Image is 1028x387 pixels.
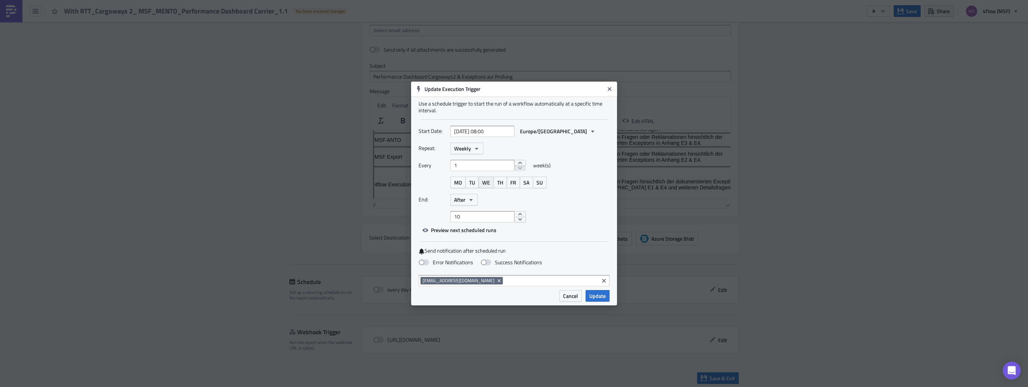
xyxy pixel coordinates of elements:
span: After [454,196,465,204]
button: FR [507,177,520,188]
button: SA [520,177,533,188]
span: TH [497,179,503,186]
div: Use a schedule trigger to start the run of a workflow automatically at a specific time interval. [419,100,609,114]
span: Update [589,292,606,300]
button: Cancel [559,290,582,302]
td: 4flow Execution Manager [4,37,103,72]
label: Send notification after scheduled run [419,247,609,255]
span: SA [523,179,529,186]
label: End: [419,194,447,205]
div: Open Intercom Messenger [1003,362,1021,380]
button: decrement [514,165,526,171]
button: TH [493,177,507,188]
h6: Update Execution Trigger [425,86,604,92]
span: TU [469,179,475,186]
span: Cancel [563,292,578,300]
p: [EMAIL_ADDRESS][DOMAIN_NAME] [104,43,220,49]
label: Start Date: [419,125,447,137]
td: Im Falle von Fragen oder Reklamationen hinsichtlich der dokumentierten Exceptions in Anhang E2 & E4. [221,17,386,36]
button: Preview next scheduled runs [419,224,500,236]
td: Im Falle von Fragen oder Reklamationen hinsichtlich der dokumentierten Exceptions in Anhang E3 & E4. [221,3,386,16]
span: MO [454,179,462,186]
button: Remove Tag [496,277,503,284]
button: Update [586,290,609,302]
span: week(s) [533,160,551,171]
td: MSF Export [4,17,103,36]
span: Weekly [454,144,471,152]
label: Success Notifications [481,259,542,266]
label: Repeat: [419,143,447,154]
button: MO [450,177,466,188]
span: SU [536,179,543,186]
button: Clear selected items [599,276,608,285]
button: increment [514,160,526,166]
td: MSF ANTO [4,3,103,16]
button: Close [604,83,615,95]
button: increment [514,211,526,217]
label: Every [419,160,447,171]
span: [EMAIL_ADDRESS][DOMAIN_NAME] [423,278,495,284]
button: SU [533,177,547,188]
span: Europe/[GEOGRAPHIC_DATA] [520,127,587,135]
button: WE [478,177,494,188]
p: [PERSON_NAME][EMAIL_ADDRESS][DOMAIN_NAME] [104,54,220,66]
td: [EMAIL_ADDRESS][DOMAIN_NAME] [103,3,220,16]
span: Preview next scheduled runs [431,226,496,234]
label: Error Notifications [419,259,473,266]
td: [PERSON_NAME][EMAIL_ADDRESS][DOMAIN_NAME], [DOMAIN_NAME][EMAIL_ADDRESS][DOMAIN_NAME] [103,17,220,36]
button: Weekly [450,143,483,154]
button: TU [465,177,479,188]
input: YYYY-MM-DD HH:mm [450,126,514,137]
button: Europe/[GEOGRAPHIC_DATA] [516,125,599,137]
span: WE [482,179,490,186]
button: After [450,194,478,205]
span: FR [510,179,516,186]
button: decrement [514,217,526,223]
td: Im Falle von Fragen hinsichtlich der dokumentierten Exceptions in [GEOGRAPHIC_DATA] E1 & E4 und w... [221,37,386,72]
